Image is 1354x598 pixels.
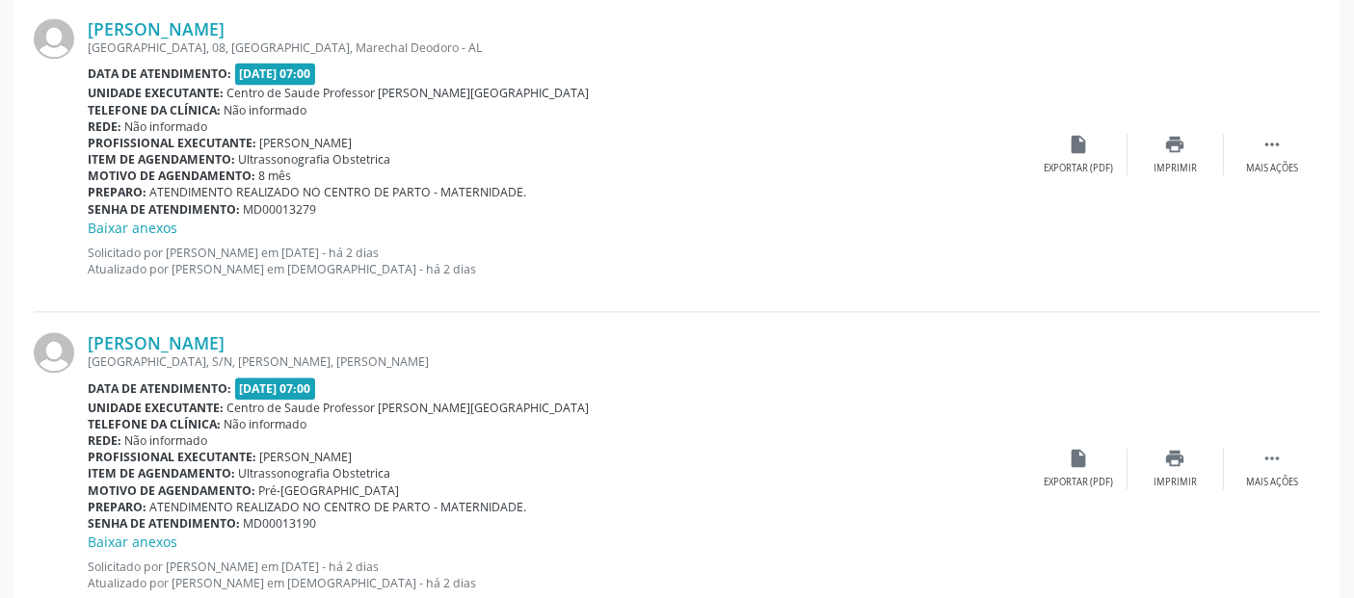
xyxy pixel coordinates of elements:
[88,135,256,151] b: Profissional executante:
[260,449,353,465] span: [PERSON_NAME]
[34,18,74,59] img: img
[260,135,353,151] span: [PERSON_NAME]
[88,39,1031,56] div: [GEOGRAPHIC_DATA], 08, [GEOGRAPHIC_DATA], Marechal Deodoro - AL
[244,201,317,218] span: MD00013279
[34,332,74,373] img: img
[1154,162,1197,175] div: Imprimir
[1045,162,1114,175] div: Exportar (PDF)
[259,168,292,184] span: 8 mês
[150,499,527,515] span: ATENDIMENTO REALIZADO NO CENTRO DE PARTO - MATERNIDADE.
[88,515,240,532] b: Senha de atendimento:
[225,102,307,118] span: Não informado
[259,482,400,499] span: Pré-[GEOGRAPHIC_DATA]
[88,482,255,499] b: Motivo de agendamento:
[88,465,235,481] b: Item de agendamento:
[88,400,224,416] b: Unidade executante:
[125,432,208,449] span: Não informado
[88,18,225,39] a: [PERSON_NAME]
[125,118,208,135] span: Não informado
[88,353,1031,370] div: [GEOGRAPHIC_DATA], S/N, [PERSON_NAME], [PERSON_NAME]
[235,377,316,400] span: [DATE] 07:00
[88,184,146,200] b: Preparo:
[88,118,121,135] b: Rede:
[239,465,391,481] span: Ultrassonografia Obstetrica
[88,151,235,168] b: Item de agendamento:
[88,533,177,551] a: Baixar anexos
[88,65,231,82] b: Data de atendimento:
[1165,448,1186,469] i: print
[88,201,240,218] b: Senha de atendimento:
[88,219,177,237] a: Baixar anexos
[88,245,1031,277] p: Solicitado por [PERSON_NAME] em [DATE] - há 2 dias Atualizado por [PERSON_NAME] em [DEMOGRAPHIC_D...
[88,168,255,184] b: Motivo de agendamento:
[239,151,391,168] span: Ultrassonografia Obstetrica
[88,499,146,515] b: Preparo:
[1246,476,1298,489] div: Mais ações
[1246,162,1298,175] div: Mais ações
[227,400,590,416] span: Centro de Saude Professor [PERSON_NAME][GEOGRAPHIC_DATA]
[225,416,307,432] span: Não informado
[88,416,221,432] b: Telefone da clínica:
[88,85,224,101] b: Unidade executante:
[1069,134,1090,155] i: insert_drive_file
[88,332,225,353] a: [PERSON_NAME]
[235,63,316,85] span: [DATE] 07:00
[150,184,527,200] span: ATENDIMENTO REALIZADO NO CENTRO DE PARTO - MATERNIDADE.
[88,102,221,118] b: Telefone da clínica:
[244,515,317,532] span: MD00013190
[88,449,256,465] b: Profissional executante:
[88,380,231,397] b: Data de atendimento:
[1045,476,1114,489] div: Exportar (PDF)
[88,559,1031,591] p: Solicitado por [PERSON_NAME] em [DATE] - há 2 dias Atualizado por [PERSON_NAME] em [DEMOGRAPHIC_D...
[1154,476,1197,489] div: Imprimir
[227,85,590,101] span: Centro de Saude Professor [PERSON_NAME][GEOGRAPHIC_DATA]
[1261,448,1283,469] i: 
[1165,134,1186,155] i: print
[1261,134,1283,155] i: 
[88,432,121,449] b: Rede:
[1069,448,1090,469] i: insert_drive_file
